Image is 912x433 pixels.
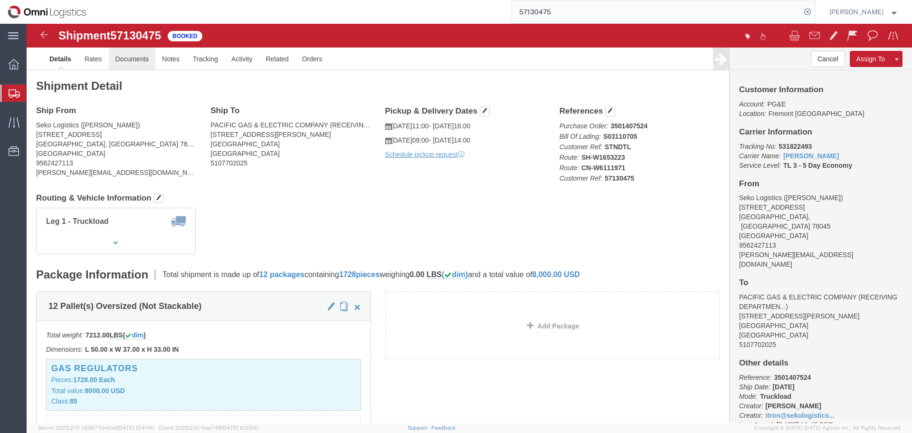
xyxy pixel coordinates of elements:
span: Copyright © [DATE]-[DATE] Agistix Inc., All Rights Reserved [754,424,901,432]
span: Server: 2025.21.0-c63077040a8 [38,425,154,431]
span: Robert Delbosque [829,7,883,17]
a: Feedback [431,425,456,431]
img: logo [7,5,89,19]
a: Support [408,425,431,431]
span: [DATE] 10:41:40 [117,425,154,431]
iframe: FS Legacy Container [27,24,912,423]
button: [PERSON_NAME] [829,6,899,18]
input: Search for shipment number, reference number [512,0,801,23]
span: [DATE] 10:25:10 [221,425,258,431]
span: Client: 2025.21.0-faee749 [159,425,258,431]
